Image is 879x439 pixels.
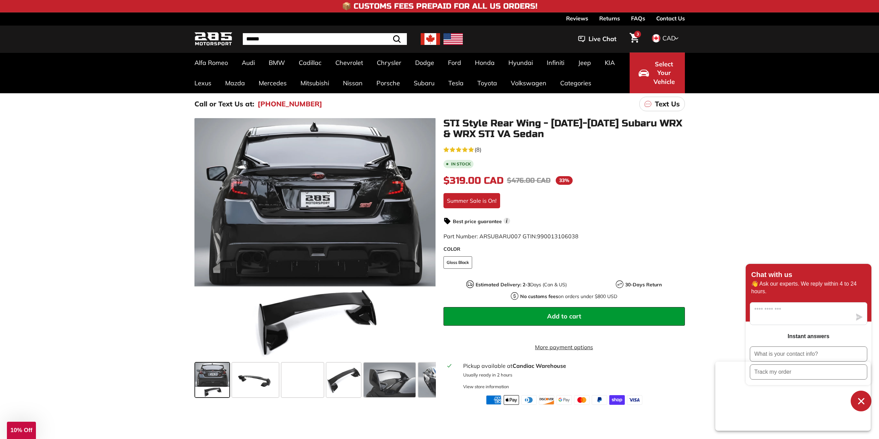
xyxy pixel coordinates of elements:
a: Nissan [336,73,370,93]
a: Reviews [566,12,588,24]
a: Mercedes [252,73,294,93]
a: Dodge [408,53,441,73]
label: COLOR [443,246,685,253]
img: visa [627,395,642,405]
a: More payment options [443,343,685,351]
a: Chevrolet [328,53,370,73]
a: Mazda [218,73,252,93]
div: View store information [463,383,509,390]
a: Jeep [571,53,598,73]
button: Select Your Vehicle [630,53,685,93]
img: google_pay [556,395,572,405]
a: Toyota [470,73,504,93]
a: Subaru [407,73,441,93]
input: Search [243,33,407,45]
a: Ford [441,53,468,73]
a: Lexus [188,73,218,93]
a: Cadillac [292,53,328,73]
a: KIA [598,53,622,73]
span: Part Number: ARSUBARU007 GTIN: [443,233,579,240]
span: 33% [556,176,573,185]
span: i [504,218,510,224]
a: Honda [468,53,501,73]
p: Usually ready in 2 hours [463,372,680,378]
span: Select Your Vehicle [652,60,676,86]
span: (8) [475,145,481,154]
a: [PHONE_NUMBER] [258,99,322,109]
span: 990013106038 [537,233,579,240]
a: Volkswagen [504,73,553,93]
button: Live Chat [569,30,625,48]
span: Live Chat [589,35,617,44]
a: Text Us [639,97,685,111]
a: Mitsubishi [294,73,336,93]
strong: Estimated Delivery: 2-3 [476,281,530,288]
strong: Best price guarantee [453,218,502,225]
p: on orders under $800 USD [520,293,617,300]
img: master [574,395,590,405]
img: Logo_285_Motorsport_areodynamics_components [194,31,232,47]
h1: STI Style Rear Wing - [DATE]-[DATE] Subaru WRX & WRX STI VA Sedan [443,118,685,140]
a: Returns [599,12,620,24]
span: 10% Off [10,427,32,433]
a: Tesla [441,73,470,93]
div: Pickup available at [463,362,680,370]
a: Chrysler [370,53,408,73]
span: $319.00 CAD [443,175,504,187]
a: Porsche [370,73,407,93]
img: american_express [486,395,501,405]
a: Categories [553,73,598,93]
inbox-online-store-chat: Shopify online store chat [744,264,873,411]
img: discover [539,395,554,405]
p: Days (Can & US) [476,281,567,288]
a: Infiniti [540,53,571,73]
span: CAD [662,34,676,42]
strong: No customs fees [520,293,558,299]
img: apple_pay [504,395,519,405]
a: Hyundai [501,53,540,73]
span: 3 [637,31,639,37]
strong: Candiac Warehouse [513,362,566,369]
img: paypal [592,395,607,405]
strong: 30-Days Return [625,281,662,288]
span: $476.00 CAD [507,176,551,185]
a: 4.6 rating (8 votes) [443,145,685,154]
a: FAQs [631,12,645,24]
a: Audi [235,53,262,73]
a: Alfa Romeo [188,53,235,73]
h4: 📦 Customs Fees Prepaid for All US Orders! [342,2,537,10]
div: 10% Off [7,422,36,439]
div: Summer Sale is On! [443,193,500,208]
img: shopify_pay [609,395,625,405]
img: diners_club [521,395,537,405]
span: Add to cart [547,312,581,320]
p: Text Us [655,99,680,109]
a: BMW [262,53,292,73]
b: In stock [451,162,471,166]
button: Add to cart [443,307,685,326]
a: Cart [625,27,643,51]
a: Contact Us [656,12,685,24]
p: Call or Text Us at: [194,99,254,109]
